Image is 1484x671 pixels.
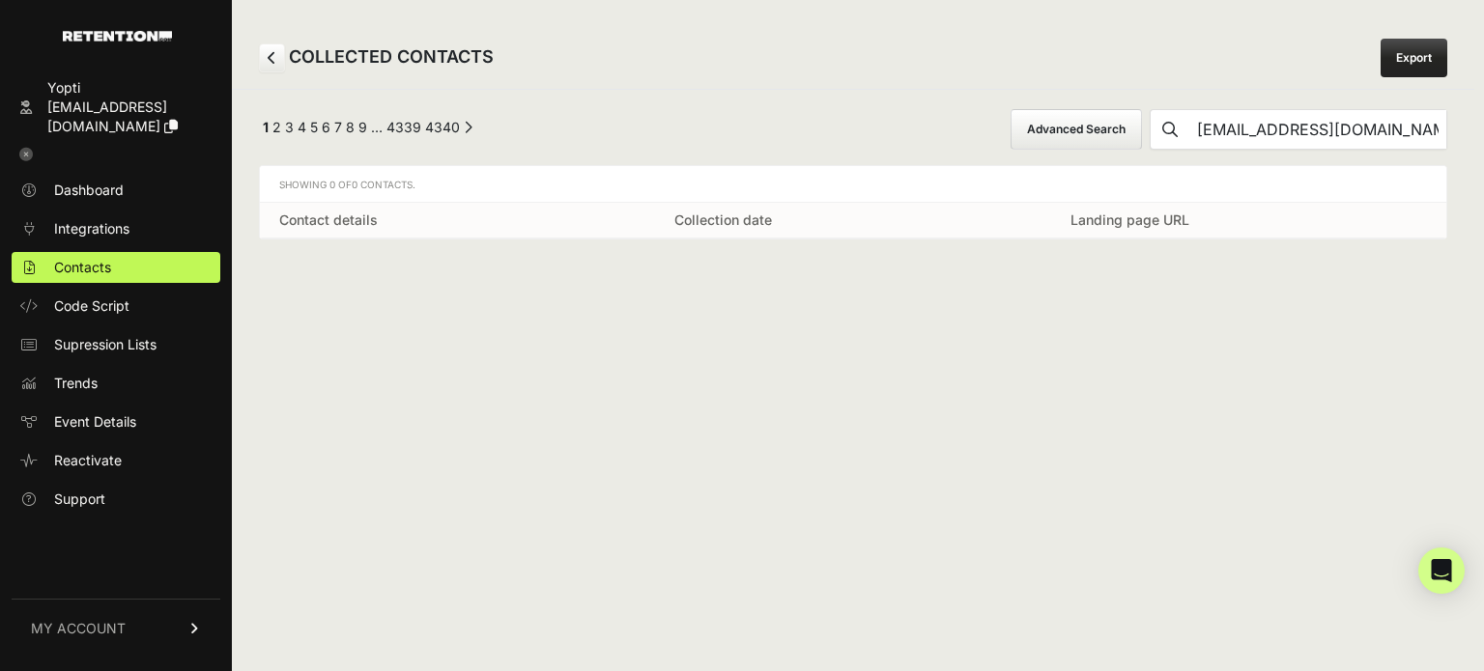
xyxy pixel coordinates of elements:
em: Page 1 [263,119,269,135]
span: Dashboard [54,181,124,200]
span: 0 Contacts. [352,179,415,190]
span: [EMAIL_ADDRESS][DOMAIN_NAME] [47,98,167,134]
a: MY ACCOUNT [12,599,220,657]
span: Reactivate [54,451,122,470]
span: Supression Lists [54,335,157,354]
a: Trends [12,368,220,399]
a: Page 4339 [386,119,421,135]
a: Supression Lists [12,329,220,360]
a: Support [12,484,220,515]
a: Event Details [12,406,220,437]
a: Page 4340 [425,119,460,135]
span: Event Details [54,412,136,432]
h2: COLLECTED CONTACTS [259,43,494,72]
a: Contacts [12,252,220,283]
a: Landing page URL [1070,211,1189,228]
img: Retention.com [63,31,172,42]
input: Search by Email Address [1189,110,1446,149]
button: Advanced Search [1011,109,1142,150]
a: Page 3 [285,119,294,135]
a: Yopti [EMAIL_ADDRESS][DOMAIN_NAME] [12,72,220,142]
a: Integrations [12,213,220,244]
span: Trends [54,374,98,393]
span: … [371,119,383,135]
a: Code Script [12,291,220,322]
a: Export [1381,39,1447,77]
span: MY ACCOUNT [31,619,126,638]
a: Page 6 [322,119,330,135]
div: Open Intercom Messenger [1418,547,1465,594]
div: Pagination [259,118,472,142]
a: Collection date [674,211,772,228]
a: Page 4 [298,119,306,135]
a: Dashboard [12,175,220,206]
span: Integrations [54,219,129,238]
a: Contact details [279,211,378,228]
span: Code Script [54,296,129,316]
span: Support [54,489,105,509]
a: Page 5 [310,119,318,135]
a: Page 7 [334,119,342,135]
span: Contacts [54,258,111,277]
span: Showing 0 of [279,179,415,190]
div: Yopti [47,78,213,98]
a: Page 2 [272,119,281,135]
a: Reactivate [12,445,220,476]
a: Page 8 [346,119,355,135]
a: Page 9 [358,119,367,135]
